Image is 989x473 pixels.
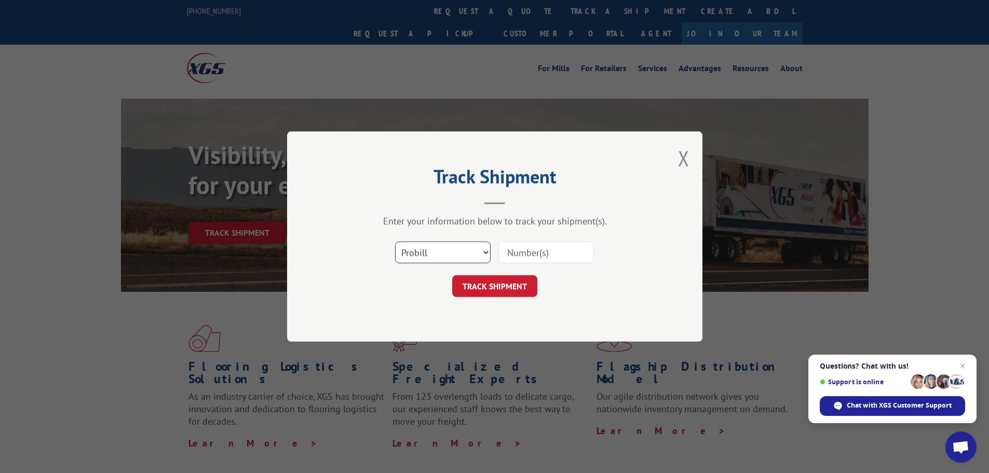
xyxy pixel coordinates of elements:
[956,360,969,372] span: Close chat
[945,431,977,463] div: Open chat
[847,401,952,410] span: Chat with XGS Customer Support
[339,169,651,189] h2: Track Shipment
[820,362,965,370] span: Questions? Chat with us!
[820,396,965,416] div: Chat with XGS Customer Support
[339,215,651,227] div: Enter your information below to track your shipment(s).
[498,241,594,263] input: Number(s)
[678,144,689,172] button: Close modal
[452,275,537,297] button: TRACK SHIPMENT
[820,378,907,386] span: Support is online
